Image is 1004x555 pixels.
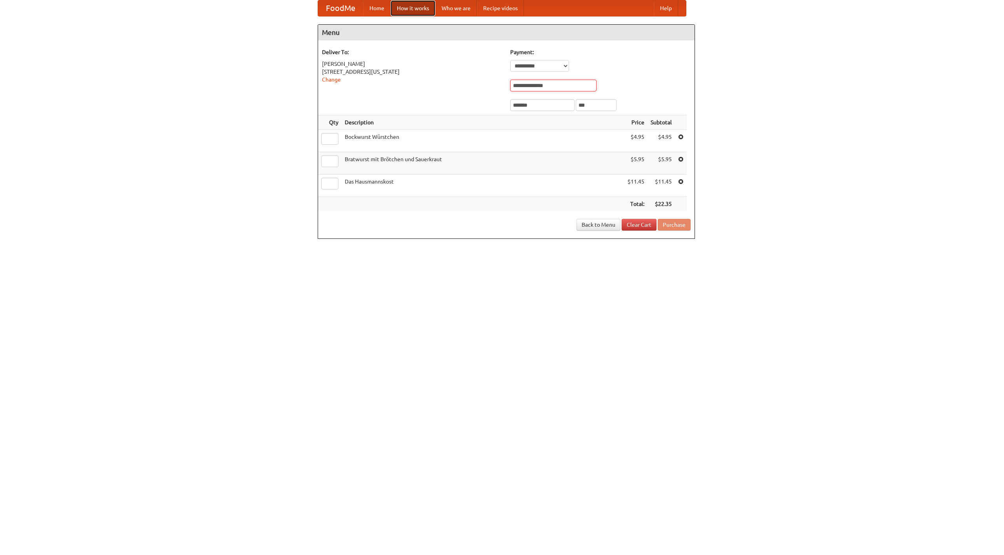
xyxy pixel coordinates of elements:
[648,175,675,197] td: $11.45
[624,115,648,130] th: Price
[648,130,675,152] td: $4.95
[391,0,435,16] a: How it works
[318,0,363,16] a: FoodMe
[318,115,342,130] th: Qty
[342,115,624,130] th: Description
[622,219,657,231] a: Clear Cart
[654,0,678,16] a: Help
[648,115,675,130] th: Subtotal
[510,48,691,56] h5: Payment:
[624,197,648,211] th: Total:
[624,130,648,152] td: $4.95
[322,68,502,76] div: [STREET_ADDRESS][US_STATE]
[322,60,502,68] div: [PERSON_NAME]
[577,219,620,231] a: Back to Menu
[322,48,502,56] h5: Deliver To:
[624,175,648,197] td: $11.45
[648,152,675,175] td: $5.95
[342,152,624,175] td: Bratwurst mit Brötchen und Sauerkraut
[342,130,624,152] td: Bockwurst Würstchen
[435,0,477,16] a: Who we are
[342,175,624,197] td: Das Hausmannskost
[322,76,341,83] a: Change
[363,0,391,16] a: Home
[658,219,691,231] button: Purchase
[318,25,695,40] h4: Menu
[648,197,675,211] th: $22.35
[477,0,524,16] a: Recipe videos
[624,152,648,175] td: $5.95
